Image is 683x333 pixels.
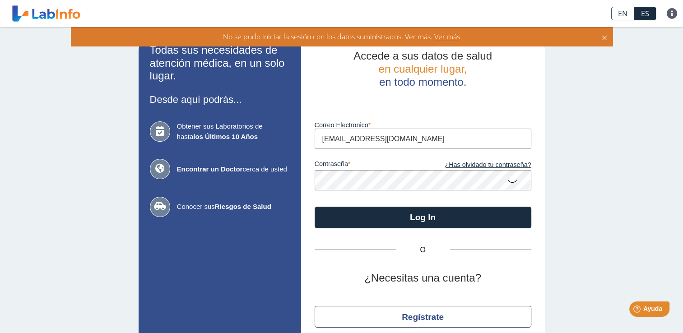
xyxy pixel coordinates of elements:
h3: Desde aquí podrás... [150,94,290,105]
a: ¿Has olvidado tu contraseña? [423,160,531,170]
span: No se pudo iniciar la sesión con los datos suministrados. Ver más. [223,32,432,42]
a: EN [611,7,634,20]
span: Ver más [432,32,460,42]
span: Accede a sus datos de salud [353,50,492,62]
b: Riesgos de Salud [215,203,271,210]
h2: ¿Necesitas una cuenta? [315,272,531,285]
button: Log In [315,207,531,228]
span: O [396,245,450,255]
span: en todo momento. [379,76,466,88]
label: contraseña [315,160,423,170]
iframe: Help widget launcher [603,298,673,323]
span: cerca de usted [177,164,290,175]
label: Correo Electronico [315,121,531,129]
h2: Todas sus necesidades de atención médica, en un solo lugar. [150,44,290,83]
span: Conocer sus [177,202,290,212]
b: los Últimos 10 Años [193,133,258,140]
b: Encontrar un Doctor [177,165,243,173]
span: en cualquier lugar, [378,63,467,75]
span: Obtener sus Laboratorios de hasta [177,121,290,142]
button: Regístrate [315,306,531,328]
a: ES [634,7,656,20]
